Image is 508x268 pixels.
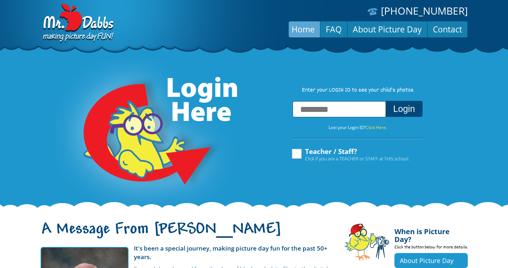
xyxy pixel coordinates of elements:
[394,223,468,243] h4: When is Picture Day?
[286,21,320,38] a: Home
[320,21,347,38] a: FAQ
[394,243,468,253] p: Click the button below for more details.
[305,155,409,162] span: Click if you are a TEACHER or STAFF at THIS school.
[285,124,431,132] p: Lost your Login ID?
[366,124,387,130] a: Click Here.
[428,21,467,38] a: Contact
[394,253,468,268] a: About Picture Day
[56,59,239,208] img: Login Here
[41,226,334,241] h1: A Message From [PERSON_NAME]
[381,4,468,17] a: [PHONE_NUMBER]
[386,101,422,117] button: Login
[347,21,427,38] a: About Picture Day
[41,4,115,43] img: Dabbs Company
[285,87,431,94] p: Enter your LOGIN ID to see your child’s photos
[291,148,409,161] label: Teacher / Staff?
[134,244,328,261] strong: It's been a special journey, making picture day fun for the past 50+ years.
